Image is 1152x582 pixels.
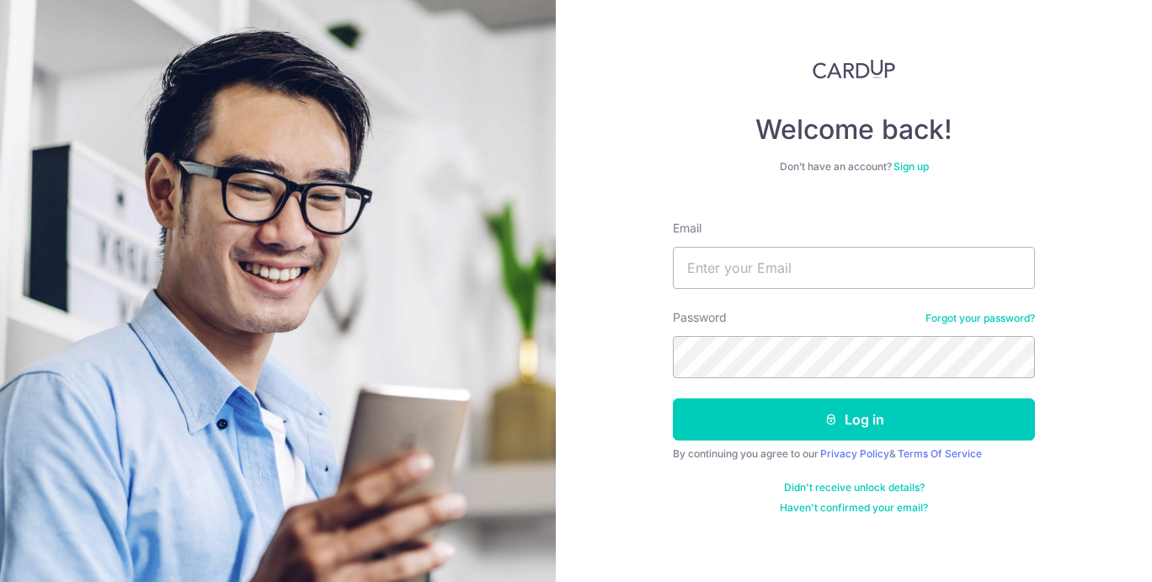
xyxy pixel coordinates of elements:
h4: Welcome back! [673,113,1035,147]
a: Forgot your password? [925,312,1035,325]
a: Terms Of Service [898,447,982,460]
label: Password [673,309,727,326]
a: Haven't confirmed your email? [780,501,928,515]
button: Log in [673,398,1035,441]
input: Enter your Email [673,247,1035,289]
a: Sign up [893,160,929,173]
a: Didn't receive unlock details? [784,481,925,494]
label: Email [673,220,701,237]
div: By continuing you agree to our & [673,447,1035,461]
a: Privacy Policy [820,447,889,460]
div: Don’t have an account? [673,160,1035,174]
img: CardUp Logo [813,59,895,79]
